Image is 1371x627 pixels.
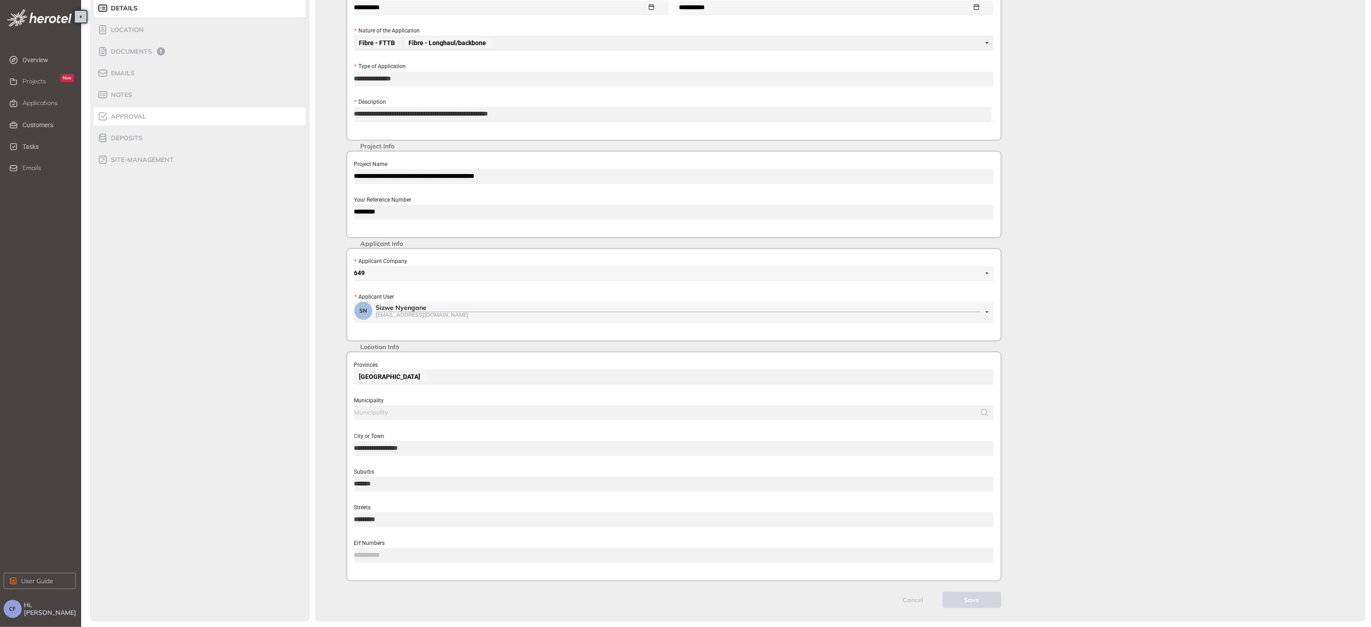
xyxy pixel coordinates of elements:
[354,37,402,49] span: Fibre - FTTB
[354,468,375,476] label: Suburbs
[376,312,981,318] div: [EMAIL_ADDRESS][DOMAIN_NAME]
[354,62,406,71] label: Type of Application
[429,371,431,382] input: Provinces
[354,257,407,266] label: Applicant Company
[354,432,385,441] label: City or Town
[354,72,994,85] input: Type of Application
[376,304,981,312] div: Sizwe Nyengane
[354,98,386,106] label: Description
[354,160,388,169] label: Project Name
[354,266,989,281] span: 649
[23,99,58,107] span: Applications
[359,308,367,314] span: SN
[354,548,994,562] input: Erf Numbers
[108,91,132,99] span: Notes
[354,293,394,301] label: Applicant User
[9,606,16,612] span: CF
[23,78,46,85] span: Projects
[354,539,385,548] label: Erf Numbers
[354,205,994,218] input: Your Reference Number
[108,113,146,120] span: Approval
[354,371,427,383] span: Eastern Cape
[356,343,404,351] span: Location Info
[679,2,972,12] input: Estimated End Date
[404,37,493,49] span: Fibre - Longhaul/backbone
[354,396,384,405] label: Municipality
[356,240,408,248] span: Applicant Info
[354,107,992,121] textarea: Description
[354,503,371,512] label: Streets
[23,51,74,69] span: Overview
[108,156,174,164] span: site-management
[23,116,74,134] span: Customers
[23,164,41,172] span: Emails
[108,134,142,142] span: Deposits
[108,26,144,34] span: Location
[108,48,152,55] span: Documents
[4,573,76,589] button: User Guide
[354,361,378,369] label: Provinces
[354,196,412,204] label: Your Reference Number
[7,9,72,27] img: logo
[4,600,22,618] button: CF
[24,601,78,617] span: Hi, [PERSON_NAME]
[354,169,994,183] input: Project Name
[356,143,399,150] span: Project Info
[354,2,647,12] input: Estimated Start Date
[23,138,74,156] span: Tasks
[354,27,420,35] label: Nature of the Application
[359,40,395,46] span: Fibre - FTTB
[354,477,994,490] input: Suburbs
[354,512,994,526] input: Streets
[359,373,421,380] span: [GEOGRAPHIC_DATA]
[21,576,53,586] span: User Guide
[354,441,994,455] input: City or Town
[409,40,486,46] span: Fibre - Longhaul/backbone
[108,5,138,12] span: Details
[60,74,74,82] div: New
[108,69,134,77] span: Emails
